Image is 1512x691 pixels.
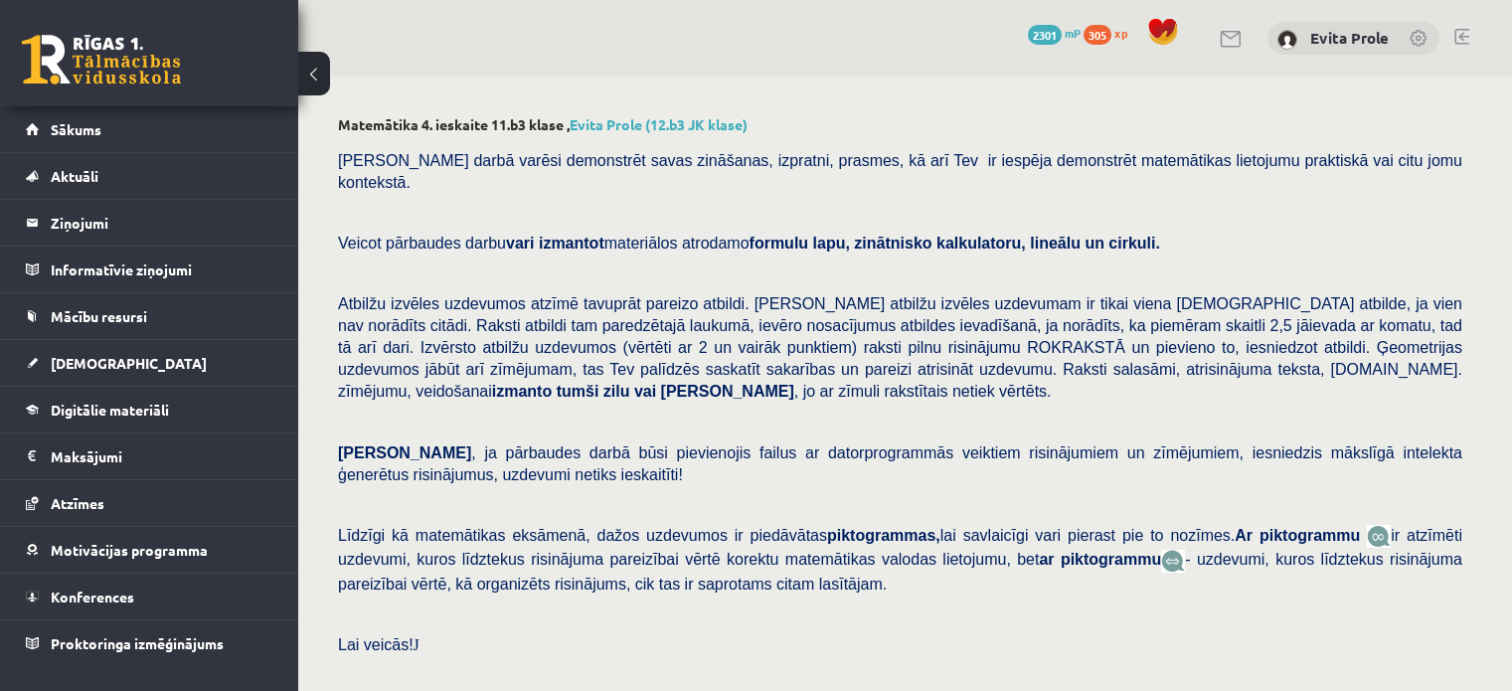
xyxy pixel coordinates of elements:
[1310,28,1389,48] a: Evita Prole
[26,620,273,666] a: Proktoringa izmēģinājums
[1277,30,1297,50] img: Evita Prole
[338,152,1462,191] span: [PERSON_NAME] darbā varēsi demonstrēt savas zināšanas, izpratni, prasmes, kā arī Tev ir iespēja d...
[26,106,273,152] a: Sākums
[506,235,604,252] b: vari izmantot
[22,35,181,85] a: Rīgas 1. Tālmācības vidusskola
[338,527,1367,544] span: Līdzīgi kā matemātikas eksāmenā, dažos uzdevumos ir piedāvātas lai savlaicīgi vari pierast pie to...
[51,433,273,479] legend: Maksājumi
[338,636,414,653] span: Lai veicās!
[51,354,207,372] span: [DEMOGRAPHIC_DATA]
[750,235,1160,252] b: formulu lapu, zinātnisko kalkulatoru, lineālu un cirkuli.
[338,444,1462,483] span: , ja pārbaudes darbā būsi pievienojis failus ar datorprogrammās veiktiem risinājumiem un zīmējumi...
[26,387,273,432] a: Digitālie materiāli
[338,444,471,461] span: [PERSON_NAME]
[492,383,552,400] b: izmanto
[338,295,1462,400] span: Atbilžu izvēles uzdevumos atzīmē tavuprāt pareizo atbildi. [PERSON_NAME] atbilžu izvēles uzdevuma...
[26,433,273,479] a: Maksājumi
[26,293,273,339] a: Mācību resursi
[557,383,794,400] b: tumši zilu vai [PERSON_NAME]
[570,115,748,133] a: Evita Prole (12.b3 JK klase)
[338,235,1160,252] span: Veicot pārbaudes darbu materiālos atrodamo
[26,247,273,292] a: Informatīvie ziņojumi
[414,636,420,653] span: J
[51,494,104,512] span: Atzīmes
[1084,25,1137,41] a: 305 xp
[26,200,273,246] a: Ziņojumi
[338,551,1462,592] span: - uzdevumi, kuros līdztekus risinājuma pareizībai vērtē, kā organizēts risinājums, cik tas ir sap...
[51,167,98,185] span: Aktuāli
[26,480,273,526] a: Atzīmes
[1161,550,1185,573] img: wKvN42sLe3LLwAAAABJRU5ErkJggg==
[1367,525,1391,548] img: JfuEzvunn4EvwAAAAASUVORK5CYII=
[26,153,273,199] a: Aktuāli
[51,634,224,652] span: Proktoringa izmēģinājums
[1028,25,1062,45] span: 2301
[1114,25,1127,41] span: xp
[51,541,208,559] span: Motivācijas programma
[51,307,147,325] span: Mācību resursi
[338,116,1472,133] h2: Matemātika 4. ieskaite 11.b3 klase ,
[26,527,273,573] a: Motivācijas programma
[827,527,940,544] b: piktogrammas,
[51,588,134,605] span: Konferences
[51,401,169,419] span: Digitālie materiāli
[1084,25,1111,45] span: 305
[1039,551,1161,568] b: ar piktogrammu
[1028,25,1081,41] a: 2301 mP
[26,340,273,386] a: [DEMOGRAPHIC_DATA]
[1235,527,1360,544] b: Ar piktogrammu
[1065,25,1081,41] span: mP
[51,200,273,246] legend: Ziņojumi
[51,247,273,292] legend: Informatīvie ziņojumi
[51,120,101,138] span: Sākums
[26,574,273,619] a: Konferences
